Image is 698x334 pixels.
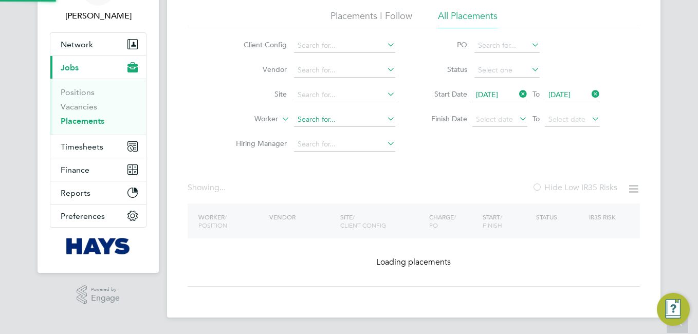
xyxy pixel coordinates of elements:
span: Powered by [91,285,120,294]
li: Placements I Follow [330,10,412,28]
span: To [529,87,543,101]
input: Search for... [294,63,395,78]
button: Network [50,33,146,55]
li: All Placements [438,10,498,28]
img: hays-logo-retina.png [66,238,131,254]
button: Preferences [50,205,146,227]
input: Select one [474,63,540,78]
div: Jobs [50,79,146,135]
label: Status [421,65,467,74]
span: Preferences [61,211,105,221]
button: Timesheets [50,135,146,158]
a: Vacancies [61,102,97,112]
label: Hide Low IR35 Risks [532,182,617,193]
input: Search for... [294,39,395,53]
span: Engage [91,294,120,303]
input: Search for... [294,113,395,127]
span: Reports [61,188,90,198]
span: [DATE] [476,90,498,99]
span: Network [61,40,93,49]
a: Powered byEngage [77,285,120,305]
span: [DATE] [548,90,571,99]
label: Vendor [228,65,287,74]
a: Positions [61,87,95,97]
label: Site [228,89,287,99]
span: ... [219,182,226,193]
label: Start Date [421,89,467,99]
button: Reports [50,181,146,204]
label: PO [421,40,467,49]
div: Showing [188,182,228,193]
input: Search for... [294,137,395,152]
button: Engage Resource Center [657,293,690,326]
a: Go to home page [50,238,146,254]
span: Select date [476,115,513,124]
label: Client Config [228,40,287,49]
span: Timesheets [61,142,103,152]
span: To [529,112,543,125]
button: Jobs [50,56,146,79]
span: Finance [61,165,89,175]
span: Anuja Mishra [50,10,146,22]
input: Search for... [474,39,540,53]
label: Worker [219,114,278,124]
label: Hiring Manager [228,139,287,148]
label: Finish Date [421,114,467,123]
a: Placements [61,116,104,126]
button: Finance [50,158,146,181]
span: Select date [548,115,585,124]
span: Jobs [61,63,79,72]
input: Search for... [294,88,395,102]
